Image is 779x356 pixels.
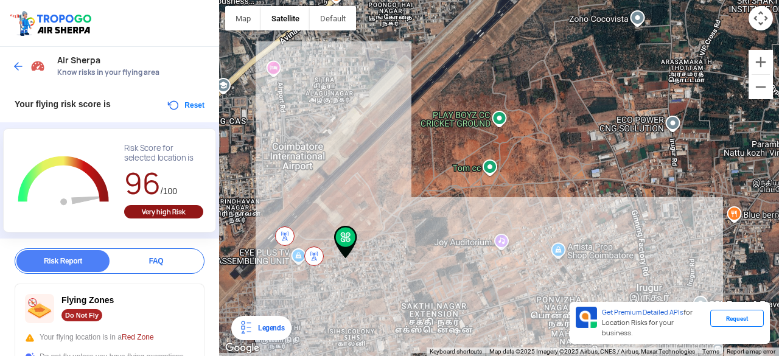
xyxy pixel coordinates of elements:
div: FAQ [110,250,203,272]
button: Zoom out [749,75,773,99]
button: Reset [166,98,204,113]
img: Legends [239,321,253,335]
button: Zoom in [749,50,773,74]
img: Risk Scores [30,58,45,73]
span: Your flying risk score is [15,99,111,109]
div: Risk Score for selected location is [124,144,203,163]
img: Google [222,340,262,356]
a: Open this area in Google Maps (opens a new window) [222,340,262,356]
div: Legends [253,321,284,335]
div: Do Not Fly [61,309,102,321]
img: ic_arrow_back_blue.svg [12,60,24,72]
img: ic_tgdronemaps.svg [9,9,96,37]
img: Premium APIs [576,307,597,328]
div: Very high Risk [124,205,203,218]
button: Map camera controls [749,6,773,30]
div: Request [710,310,764,327]
span: Air Sherpa [57,55,207,65]
div: Your flying location is in a [25,332,194,343]
div: for Location Risks for your business. [597,307,710,339]
span: 96 [124,164,161,203]
span: Flying Zones [61,295,114,305]
span: /100 [161,186,177,196]
button: Show satellite imagery [261,6,310,30]
span: Map data ©2025 Imagery ©2025 Airbus, CNES / Airbus, Maxar Technologies [489,348,695,355]
a: Terms [702,348,719,355]
span: Red Zone [122,333,154,341]
button: Show street map [225,6,261,30]
a: Report a map error [727,348,775,355]
img: ic_nofly.svg [25,294,54,323]
div: Risk Report [16,250,110,272]
span: Know risks in your flying area [57,68,207,77]
button: Keyboard shortcuts [430,347,482,356]
g: Chart [13,144,115,220]
span: Get Premium Detailed APIs [602,308,683,316]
